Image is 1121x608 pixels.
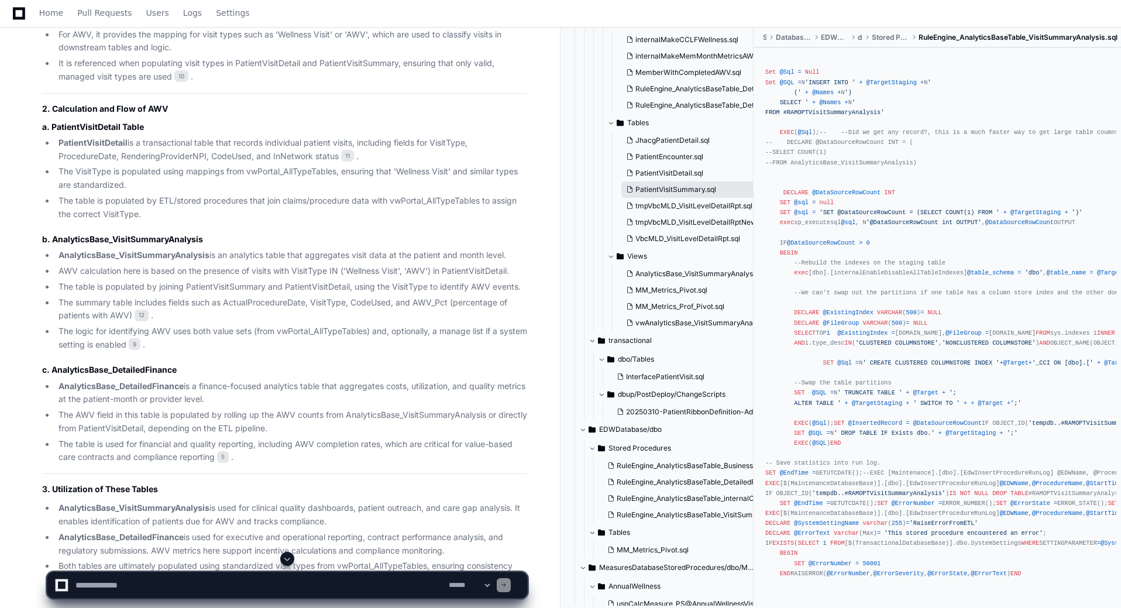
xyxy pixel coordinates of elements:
svg: Directory [589,422,596,437]
span: 20250310-PatientRibbonDefinition-Additional-Items.sql [626,407,810,417]
span: @ProcedureName [1032,480,1082,487]
button: Views [607,247,782,266]
h2: 3. Utilization of These Tables [42,483,527,495]
span: ';' [1007,430,1017,437]
span: exec [794,269,809,276]
li: It is referenced when populating visit types in PatientVisitDetail and PatientVisitSummary, ensur... [55,57,527,84]
li: The table is populated by ETL/stored procedures that join claims/procedure data with vwPortal_All... [55,194,527,221]
span: ';' [1010,400,1021,407]
span: @FileGroup [823,320,859,327]
span: 11 [341,150,354,162]
span: RuleEngine_AnalyticsBaseTable_DetailedFinance.sql [617,478,789,487]
span: tmpVbcMLD_VisitLevelDetailRpt.sql [635,201,752,211]
span: Pull Requests [77,9,132,16]
span: SET [765,469,776,476]
span: = [855,359,859,366]
span: = [830,389,834,396]
span: @TargetStaging [852,400,902,407]
span: = [938,500,942,507]
span: @Sql [837,359,852,366]
button: Tables [607,114,782,132]
button: internalMakeMemMonthMetricsAWV.sql [621,48,785,64]
li: The VisitType is populated using mappings from vwPortal_AllTypeTables, ensuring that 'Wellness Vi... [55,165,527,192]
span: + [971,400,974,407]
span: + [812,99,816,106]
li: The logic for identifying AWV uses both value sets (from vwPortal_AllTypeTables) and, optionally,... [55,325,527,352]
h3: c. AnalyticsBase_DetailedFinance [42,364,527,376]
span: = [812,199,816,206]
span: = [1090,269,1094,276]
span: Set [765,79,776,86]
span: VbcMLD_VisitLevelDetailRpt.sql [635,234,740,243]
button: vwAnalyticsBase_VisitSummaryAnalysis.sql [621,315,779,331]
span: @DataSourceRowCount [812,189,881,196]
button: dbup/PostDeploy/ChangeScripts [598,385,773,404]
span: + [805,89,809,96]
span: Sql [763,33,766,42]
span: 'NONCLUSTERED COLUMNSTORE' [942,339,1036,346]
span: SET [823,359,834,366]
button: PatientVisitSummary.sql [621,181,775,198]
span: @SQL [812,439,827,446]
span: @Target [913,389,938,396]
span: = [797,79,801,86]
span: = [797,68,801,75]
span: SET [780,500,790,507]
span: = [827,430,830,437]
span: @Target [1003,359,1029,366]
span: EXEC [794,439,809,446]
span: @SQL [812,389,827,396]
span: + [942,389,945,396]
span: INNER [1097,329,1115,336]
span: Stored Procedures [872,33,909,42]
span: WHERE [1021,540,1039,547]
span: = [1017,269,1021,276]
span: @ExistingIndex [837,329,888,336]
button: transactional [589,331,764,350]
span: @EndTime [780,469,809,476]
span: MemberWithCompletedAWV.sql [635,68,741,77]
span: + [906,389,909,396]
span: + [1000,359,1003,366]
span: @Sql [780,68,795,75]
span: ' DROP TABLE IF Exists dbo.' [834,430,935,437]
span: MM_Metrics_Prof_Pivot.sql [635,302,724,311]
span: Tables [608,528,630,537]
span: 'CLUSTERED COLUMNSTORE' [855,339,938,346]
span: + [1097,359,1101,366]
button: MM_Metrics_Pivot.sql [621,282,779,298]
span: PatientVisitDetail.sql [635,169,703,178]
span: '; ALTER TABLE ' [765,389,971,406]
span: PatientVisitSummary.sql [635,185,716,194]
span: + [1029,359,1032,366]
span: SELECT [794,329,816,336]
span: vwAnalyticsBase_VisitSummaryAnalysis.sql [635,318,779,328]
button: RuleEngine_AnalyticsBaseTable_DetailedFinance.sql [621,97,785,114]
span: transactional [608,336,652,345]
span: @sql [794,199,809,206]
span: RuleEngine_AnalyticsBaseTable_DetailedFinance.sql [635,101,807,110]
button: Tables [589,523,764,542]
span: @ExistingIndex [823,309,874,316]
span: Logs [183,9,202,16]
span: @TargetStaging [866,79,917,86]
span: = [827,500,830,507]
span: PatientEncounter.sql [635,152,703,162]
span: ')' [1072,209,1082,216]
span: EDWDatabase/dbo [599,425,662,434]
span: ' SWITCH TO ' [913,400,960,407]
span: RuleEngine_AnalyticsBaseTable_internalCrossTabPivotTableMMMetrics.sql [617,494,864,503]
span: @SystemSettingName [794,520,859,527]
span: DECLARE [765,530,790,537]
button: 20250310-PatientRibbonDefinition-Additional-Items.sql [612,404,775,420]
span: RuleEngine_AnalyticsBaseTable_VisitSummaryAnalysis.sql [617,510,808,520]
li: is a finance-focused analytics table that aggregates costs, utilization, and quality metrics at t... [55,380,527,407]
svg: Directory [607,387,614,401]
span: internalMakeMemMonthMetricsAWV.sql [635,51,769,61]
span: VARCHAR [862,320,888,327]
span: EXEC [780,129,795,136]
span: Users [146,9,169,16]
span: Settings [216,9,249,16]
span: --SELECT COUNT(1) [765,149,827,156]
svg: Directory [598,334,605,348]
